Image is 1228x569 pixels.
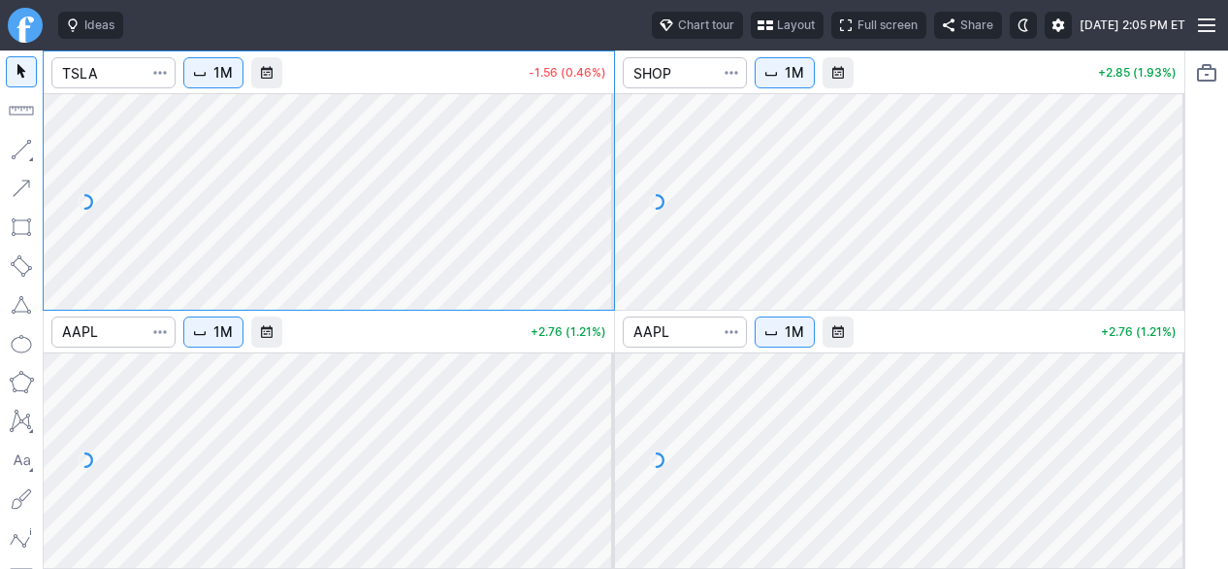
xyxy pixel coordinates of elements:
span: Ideas [84,16,114,35]
button: Range [823,57,854,88]
button: Ideas [58,12,123,39]
a: Finviz.com [8,8,43,43]
span: 1M [213,63,233,83]
p: -1.56 (0.46%) [529,67,606,79]
button: Range [251,317,282,348]
span: Share [960,16,993,35]
button: Measure [6,95,37,126]
input: Search [51,317,176,348]
button: Search [718,57,745,88]
span: [DATE] 2:05 PM ET [1080,16,1185,35]
p: +2.85 (1.93%) [1098,67,1177,79]
button: Text [6,445,37,476]
button: Interval [183,57,243,88]
button: Chart tour [652,12,743,39]
button: Share [934,12,1002,39]
button: Full screen [831,12,926,39]
button: Rectangle [6,212,37,243]
button: Polygon [6,367,37,398]
button: Elliott waves [6,522,37,553]
button: Brush [6,484,37,515]
button: Range [823,317,854,348]
button: Interval [183,317,243,348]
button: Range [251,57,282,88]
input: Search [623,317,747,348]
button: Layout [751,12,824,39]
button: Interval [755,57,815,88]
button: Triangle [6,289,37,320]
button: XABCD [6,406,37,437]
button: Line [6,134,37,165]
button: Rotated rectangle [6,251,37,282]
input: Search [623,57,747,88]
button: Ellipse [6,328,37,359]
button: Search [146,57,174,88]
button: Settings [1045,12,1072,39]
button: Toggle dark mode [1010,12,1037,39]
span: 1M [213,322,233,342]
span: 1M [785,63,804,83]
button: Interval [755,317,815,348]
button: Mouse [6,56,37,87]
span: 1M [785,322,804,342]
button: Arrow [6,173,37,204]
span: Layout [777,16,815,35]
p: +2.76 (1.21%) [531,326,606,338]
button: Portfolio watchlist [1191,57,1222,88]
span: Chart tour [678,16,734,35]
button: Search [718,317,745,348]
button: Search [146,317,174,348]
input: Search [51,57,176,88]
p: +2.76 (1.21%) [1101,326,1177,338]
span: Full screen [857,16,918,35]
